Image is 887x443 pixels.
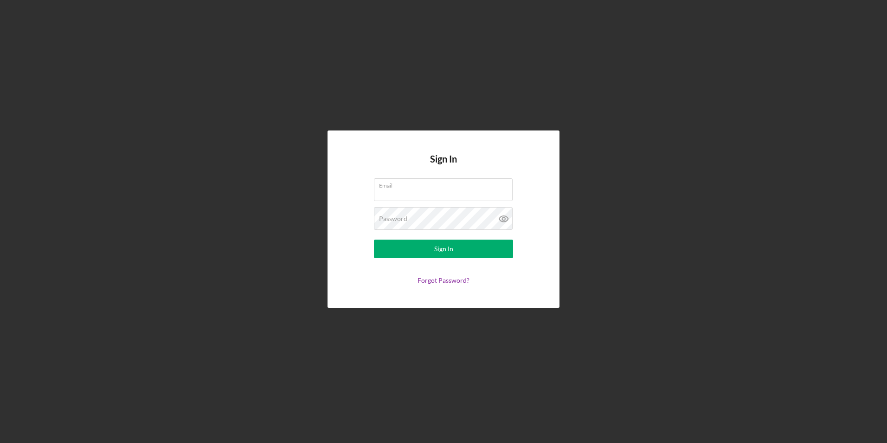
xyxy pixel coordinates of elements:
[379,215,407,222] label: Password
[418,276,469,284] a: Forgot Password?
[434,240,453,258] div: Sign In
[374,240,513,258] button: Sign In
[379,179,513,189] label: Email
[430,154,457,178] h4: Sign In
